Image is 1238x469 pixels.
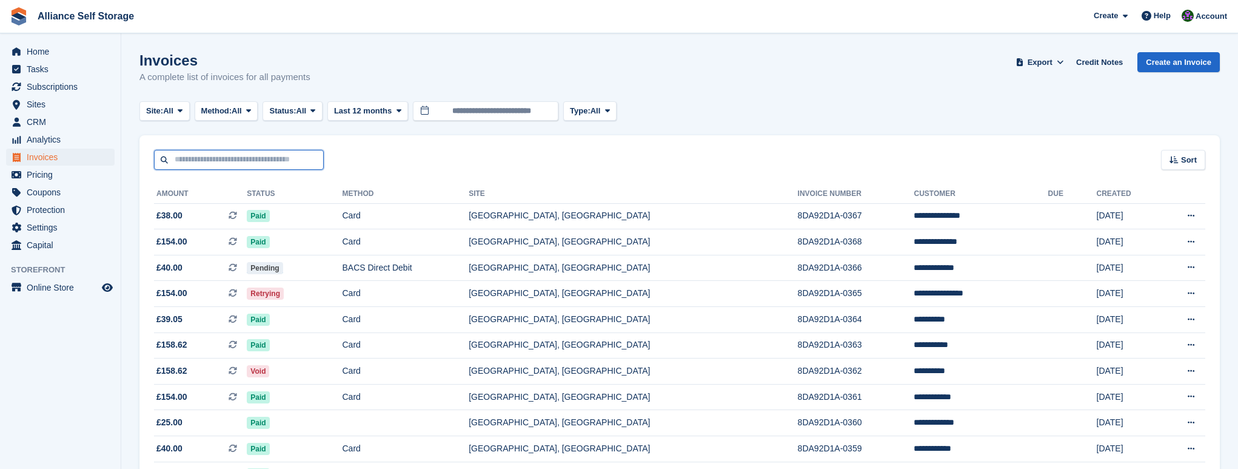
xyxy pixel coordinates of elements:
[195,101,258,121] button: Method: All
[1097,184,1160,204] th: Created
[247,365,269,377] span: Void
[798,229,914,255] td: 8DA92D1A-0368
[247,417,269,429] span: Paid
[342,436,469,462] td: Card
[27,78,99,95] span: Subscriptions
[201,105,232,117] span: Method:
[156,261,182,274] span: £40.00
[27,279,99,296] span: Online Store
[342,184,469,204] th: Method
[6,113,115,130] a: menu
[591,105,601,117] span: All
[1097,203,1160,229] td: [DATE]
[247,443,269,455] span: Paid
[469,203,797,229] td: [GEOGRAPHIC_DATA], [GEOGRAPHIC_DATA]
[296,105,307,117] span: All
[27,237,99,254] span: Capital
[247,314,269,326] span: Paid
[27,201,99,218] span: Protection
[469,436,797,462] td: [GEOGRAPHIC_DATA], [GEOGRAPHIC_DATA]
[1154,10,1171,22] span: Help
[798,307,914,333] td: 8DA92D1A-0364
[6,219,115,236] a: menu
[6,201,115,218] a: menu
[6,61,115,78] a: menu
[27,43,99,60] span: Home
[27,131,99,148] span: Analytics
[33,6,139,26] a: Alliance Self Storage
[469,281,797,307] td: [GEOGRAPHIC_DATA], [GEOGRAPHIC_DATA]
[139,52,310,69] h1: Invoices
[1196,10,1227,22] span: Account
[342,384,469,410] td: Card
[342,332,469,359] td: Card
[327,101,408,121] button: Last 12 months
[1137,52,1220,72] a: Create an Invoice
[1182,10,1194,22] img: Romilly Norton
[469,410,797,436] td: [GEOGRAPHIC_DATA], [GEOGRAPHIC_DATA]
[6,78,115,95] a: menu
[6,96,115,113] a: menu
[1097,307,1160,333] td: [DATE]
[342,255,469,281] td: BACS Direct Debit
[156,235,187,248] span: £154.00
[247,236,269,248] span: Paid
[6,43,115,60] a: menu
[27,149,99,166] span: Invoices
[269,105,296,117] span: Status:
[6,166,115,183] a: menu
[342,359,469,385] td: Card
[469,359,797,385] td: [GEOGRAPHIC_DATA], [GEOGRAPHIC_DATA]
[1097,359,1160,385] td: [DATE]
[798,436,914,462] td: 8DA92D1A-0359
[798,281,914,307] td: 8DA92D1A-0365
[1071,52,1128,72] a: Credit Notes
[1048,184,1097,204] th: Due
[1013,52,1066,72] button: Export
[469,229,797,255] td: [GEOGRAPHIC_DATA], [GEOGRAPHIC_DATA]
[10,7,28,25] img: stora-icon-8386f47178a22dfd0bd8f6a31ec36ba5ce8667c1dd55bd0f319d3a0aa187defe.svg
[1097,332,1160,359] td: [DATE]
[1097,436,1160,462] td: [DATE]
[342,281,469,307] td: Card
[469,332,797,359] td: [GEOGRAPHIC_DATA], [GEOGRAPHIC_DATA]
[27,166,99,183] span: Pricing
[156,313,182,326] span: £39.05
[27,184,99,201] span: Coupons
[6,149,115,166] a: menu
[156,442,182,455] span: £40.00
[163,105,173,117] span: All
[342,307,469,333] td: Card
[263,101,322,121] button: Status: All
[342,229,469,255] td: Card
[156,391,187,403] span: £154.00
[156,209,182,222] span: £38.00
[139,70,310,84] p: A complete list of invoices for all payments
[100,280,115,295] a: Preview store
[27,96,99,113] span: Sites
[156,416,182,429] span: £25.00
[469,184,797,204] th: Site
[798,203,914,229] td: 8DA92D1A-0367
[1097,229,1160,255] td: [DATE]
[563,101,617,121] button: Type: All
[1097,384,1160,410] td: [DATE]
[6,131,115,148] a: menu
[146,105,163,117] span: Site:
[27,61,99,78] span: Tasks
[1097,255,1160,281] td: [DATE]
[156,287,187,300] span: £154.00
[914,184,1048,204] th: Customer
[247,391,269,403] span: Paid
[1181,154,1197,166] span: Sort
[154,184,247,204] th: Amount
[247,184,342,204] th: Status
[469,255,797,281] td: [GEOGRAPHIC_DATA], [GEOGRAPHIC_DATA]
[1094,10,1118,22] span: Create
[6,237,115,254] a: menu
[156,339,187,351] span: £158.62
[798,255,914,281] td: 8DA92D1A-0366
[247,288,284,300] span: Retrying
[139,101,190,121] button: Site: All
[342,203,469,229] td: Card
